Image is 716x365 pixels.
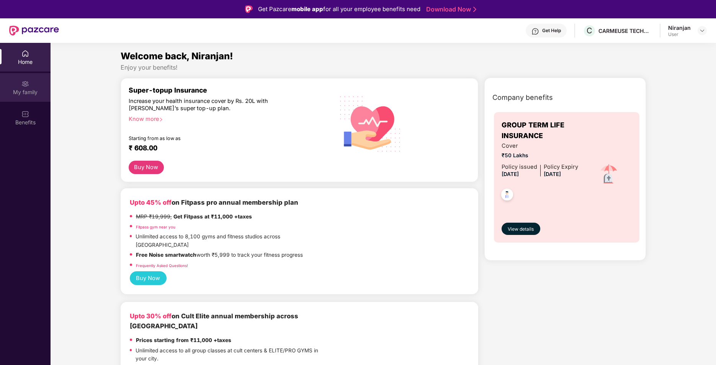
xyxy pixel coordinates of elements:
[130,271,167,285] button: Buy Now
[121,64,646,72] div: Enjoy your benefits!
[121,51,233,62] span: Welcome back, Niranjan!
[595,161,622,188] img: icon
[473,5,476,13] img: Stroke
[492,92,553,103] span: Company benefits
[544,163,578,171] div: Policy Expiry
[136,213,172,220] del: MRP ₹19,999,
[21,50,29,57] img: svg+xml;base64,PHN2ZyBpZD0iSG9tZSIgeG1sbnM9Imh0dHA6Ly93d3cudzMub3JnLzIwMDAvc3ZnIiB3aWR0aD0iMjAiIG...
[136,252,196,258] strong: Free Noise smartwatch
[136,347,327,363] p: Unlimited access to all group classes at cult centers & ELITE/PRO GYMS in your city.
[129,86,328,94] div: Super-topup Insurance
[136,233,327,249] p: Unlimited access to 8,100 gyms and fitness studios across [GEOGRAPHIC_DATA]
[328,213,381,266] img: fpp.png
[130,312,298,330] b: on Cult Elite annual membership across [GEOGRAPHIC_DATA]
[502,120,592,142] span: GROUP TERM LIFE INSURANCE
[258,5,420,14] div: Get Pazcare for all your employee benefits need
[136,337,231,343] strong: Prices starting from ₹11,000 +taxes
[448,86,470,101] img: b5dec4f62d2307b9de63beb79f102df3.png
[502,223,540,235] button: View details
[531,28,539,35] img: svg+xml;base64,PHN2ZyBpZD0iSGVscC0zMngzMiIgeG1sbnM9Imh0dHA6Ly93d3cudzMub3JnLzIwMDAvc3ZnIiB3aWR0aD...
[136,263,188,268] a: Frequently Asked Questions!
[426,5,474,13] a: Download Now
[129,161,164,174] button: Buy Now
[136,251,303,259] p: worth ₹5,999 to track your fitness progress
[21,80,29,88] img: svg+xml;base64,PHN2ZyB3aWR0aD0iMjAiIGhlaWdodD0iMjAiIHZpZXdCb3g9IjAgMCAyMCAyMCIgZmlsbD0ibm9uZSIgeG...
[129,135,295,141] div: Starting from as low as
[668,24,691,31] div: Niranjan
[542,28,561,34] div: Get Help
[502,171,519,177] span: [DATE]
[21,110,29,118] img: svg+xml;base64,PHN2ZyBpZD0iQmVuZWZpdHMiIHhtbG5zPSJodHRwOi8vd3d3LnczLm9yZy8yMDAwL3N2ZyIgd2lkdGg9Ij...
[502,163,537,171] div: Policy issued
[129,98,295,112] div: Increase your health insurance cover by Rs. 20L with [PERSON_NAME]’s super top-up plan.
[129,116,323,121] div: Know more
[508,226,534,233] span: View details
[699,28,705,34] img: svg+xml;base64,PHN2ZyBpZD0iRHJvcGRvd24tMzJ4MzIiIHhtbG5zPSJodHRwOi8vd3d3LnczLm9yZy8yMDAwL3N2ZyIgd2...
[412,197,458,212] img: fppp.png
[502,152,578,160] span: ₹50 Lakhs
[9,26,59,36] img: New Pazcare Logo
[159,117,163,122] span: right
[173,213,252,220] strong: Get Fitpass at ₹11,000 +taxes
[334,86,407,160] img: svg+xml;base64,PHN2ZyB4bWxucz0iaHR0cDovL3d3dy53My5vcmcvMjAwMC9zdmciIHhtbG5zOnhsaW5rPSJodHRwOi8vd3...
[598,27,652,34] div: CARMEUSE TECHNOLOGIES INDIA PRIVATE LIMITED
[136,225,175,229] a: Fitpass gym near you
[291,5,323,13] strong: mobile app
[502,142,578,150] span: Cover
[129,144,320,153] div: ₹ 608.00
[130,312,172,320] b: Upto 30% off
[245,5,253,13] img: Logo
[587,26,592,35] span: C
[544,171,561,177] span: [DATE]
[130,199,298,206] b: on Fitpass pro annual membership plan
[602,120,622,141] img: insurerLogo
[130,199,172,206] b: Upto 45% off
[668,31,691,37] div: User
[412,311,458,357] img: cult.png
[498,186,517,205] img: svg+xml;base64,PHN2ZyB4bWxucz0iaHR0cDovL3d3dy53My5vcmcvMjAwMC9zdmciIHdpZHRoPSI0OC45NDMiIGhlaWdodD...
